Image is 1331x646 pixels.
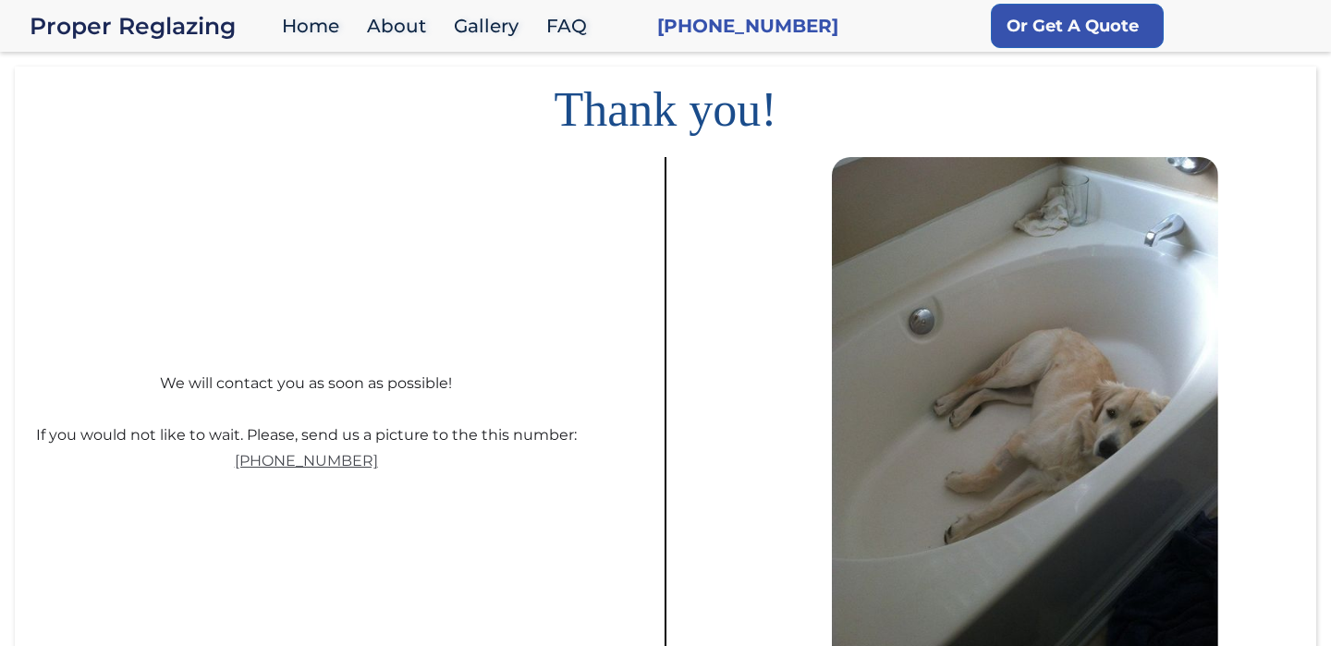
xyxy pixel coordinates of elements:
div: Proper Reglazing [30,13,273,39]
a: [PHONE_NUMBER] [657,13,838,39]
a: Or Get A Quote [991,4,1164,48]
h1: Thank you! [15,67,1316,139]
a: home [30,13,273,39]
a: Gallery [445,6,537,46]
div: We will contact you as soon as possible! If you would not like to wait. Please, send us a picture... [36,357,577,448]
a: FAQ [537,6,605,46]
a: Home [273,6,358,46]
a: [PHONE_NUMBER] [235,448,378,474]
a: About [358,6,445,46]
